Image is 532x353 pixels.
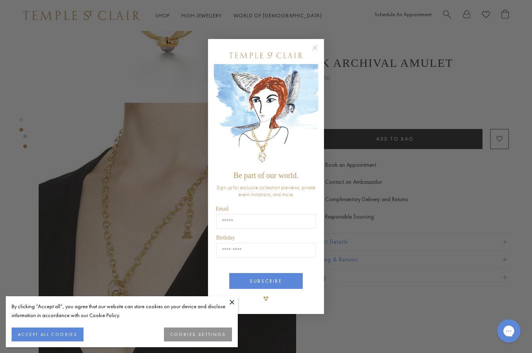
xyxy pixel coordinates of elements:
[234,171,298,180] span: Be part of our world.
[493,317,524,345] iframe: Gorgias live chat messenger
[229,53,303,58] img: Temple St. Clair
[12,302,232,320] div: By clicking “Accept all”, you agree that our website can store cookies on your device and disclos...
[229,273,303,289] button: SUBSCRIBE
[164,328,232,341] button: COOKIES SETTINGS
[258,291,274,306] img: TSC
[216,214,316,229] input: Email
[216,235,235,241] span: Birthday
[216,206,228,212] span: Email
[217,184,315,198] span: Sign up for exclusive collection previews, private event invitations, and more.
[12,328,84,341] button: ACCEPT ALL COOKIES
[214,64,318,167] img: c4a9eb12-d91a-4d4a-8ee0-386386f4f338.jpeg
[314,47,324,56] button: Close dialog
